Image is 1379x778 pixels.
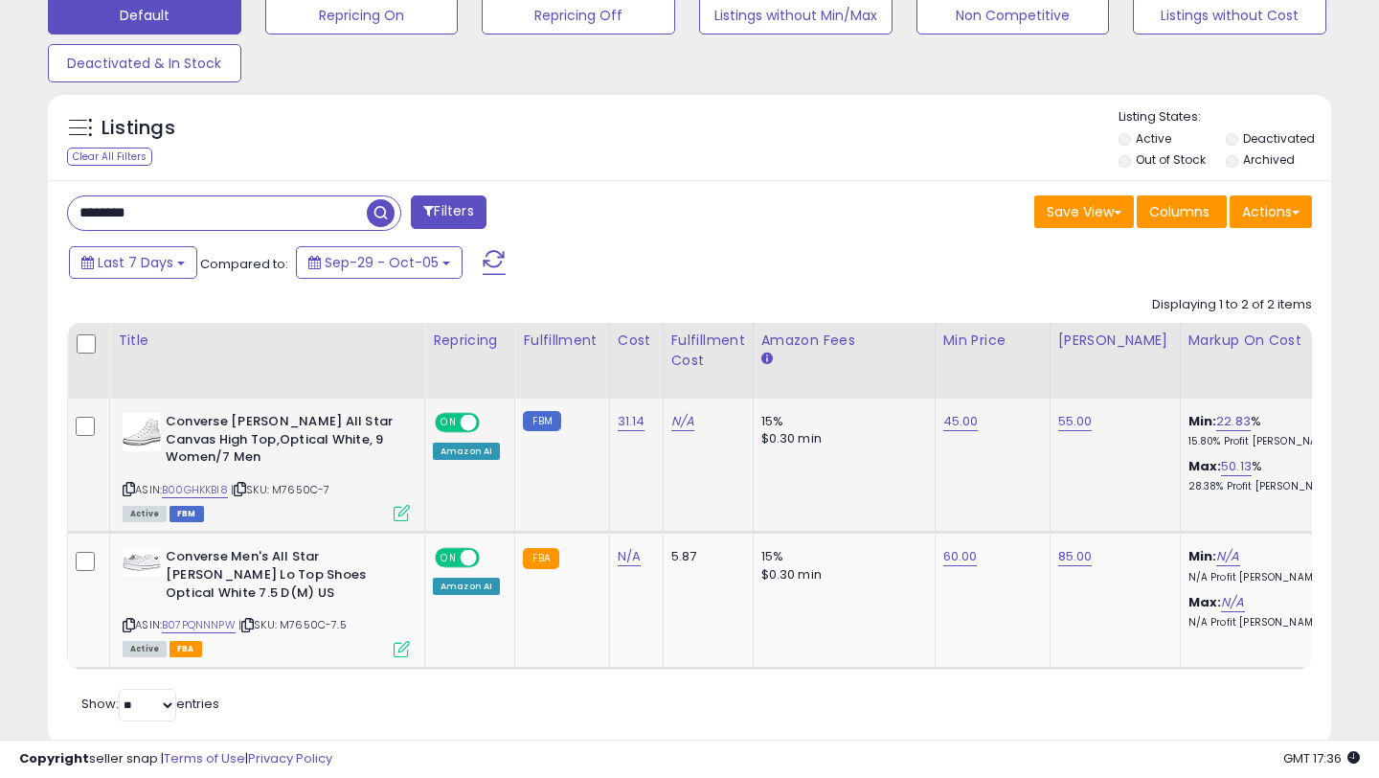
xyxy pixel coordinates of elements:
span: Show: entries [81,695,219,713]
span: | SKU: M7650C-7.5 [238,617,347,632]
a: N/A [671,412,694,431]
p: 28.38% Profit [PERSON_NAME] [1188,480,1347,493]
p: Listing States: [1119,108,1332,126]
strong: Copyright [19,749,89,767]
button: Last 7 Days [69,246,197,279]
span: OFF [477,415,508,431]
h5: Listings [102,115,175,142]
div: Title [118,331,417,351]
small: Amazon Fees. [761,351,773,368]
div: $0.30 min [761,430,920,447]
button: Columns [1137,195,1227,228]
div: Displaying 1 to 2 of 2 items [1152,296,1312,314]
span: Sep-29 - Oct-05 [325,253,439,272]
a: 22.83 [1216,412,1251,431]
span: FBM [170,506,204,522]
span: ON [437,415,461,431]
img: 41nMJMe--LL._SL40_.jpg [123,413,161,451]
label: Deactivated [1243,130,1315,147]
span: FBA [170,641,202,657]
div: ASIN: [123,548,410,654]
button: Sep-29 - Oct-05 [296,246,463,279]
span: | SKU: M7650C-7 [231,482,330,497]
span: Last 7 Days [98,253,173,272]
span: All listings currently available for purchase on Amazon [123,506,167,522]
b: Min: [1188,547,1217,565]
div: Clear All Filters [67,148,152,166]
div: % [1188,458,1347,493]
label: Out of Stock [1136,151,1206,168]
div: 5.87 [671,548,738,565]
div: $0.30 min [761,566,920,583]
b: Converse Men's All Star [PERSON_NAME] Lo Top Shoes Optical White 7.5 D(M) US [166,548,398,606]
small: FBM [523,411,560,431]
span: 2025-10-13 17:36 GMT [1283,749,1360,767]
div: Fulfillment [523,331,600,351]
button: Filters [411,195,486,229]
label: Archived [1243,151,1295,168]
button: Actions [1230,195,1312,228]
div: 15% [761,548,920,565]
a: 60.00 [943,547,978,566]
a: N/A [1221,593,1244,612]
div: 15% [761,413,920,430]
a: N/A [1216,547,1239,566]
div: Amazon AI [433,443,500,460]
div: ASIN: [123,413,410,519]
div: Repricing [433,331,507,351]
span: Compared to: [200,255,288,273]
span: OFF [477,550,508,566]
div: Cost [618,331,655,351]
a: Terms of Use [164,749,245,767]
p: N/A Profit [PERSON_NAME] [1188,571,1347,584]
b: Max: [1188,593,1222,611]
b: Min: [1188,412,1217,430]
button: Deactivated & In Stock [48,44,241,82]
a: 31.14 [618,412,645,431]
span: Columns [1149,202,1209,221]
p: N/A Profit [PERSON_NAME] [1188,616,1347,629]
img: 313PkKQWdfL._SL40_.jpg [123,548,161,577]
a: B00GHKKBI8 [162,482,228,498]
a: 85.00 [1058,547,1093,566]
a: B07PQNNNPW [162,617,236,633]
a: 55.00 [1058,412,1093,431]
th: The percentage added to the cost of goods (COGS) that forms the calculator for Min & Max prices. [1180,323,1362,399]
div: % [1188,413,1347,448]
button: Save View [1034,195,1134,228]
b: Converse [PERSON_NAME] All Star Canvas High Top,Optical White, 9 Women/7 Men [166,413,398,471]
div: Fulfillment Cost [671,331,745,371]
div: Amazon AI [433,578,500,595]
label: Active [1136,130,1171,147]
div: seller snap | | [19,750,332,768]
a: N/A [618,547,641,566]
div: Min Price [943,331,1042,351]
b: Max: [1188,457,1222,475]
span: All listings currently available for purchase on Amazon [123,641,167,657]
small: FBA [523,548,558,569]
p: 15.80% Profit [PERSON_NAME] [1188,435,1347,448]
div: Markup on Cost [1188,331,1354,351]
a: 45.00 [943,412,979,431]
div: Amazon Fees [761,331,927,351]
a: Privacy Policy [248,749,332,767]
span: ON [437,550,461,566]
a: 50.13 [1221,457,1252,476]
div: [PERSON_NAME] [1058,331,1172,351]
